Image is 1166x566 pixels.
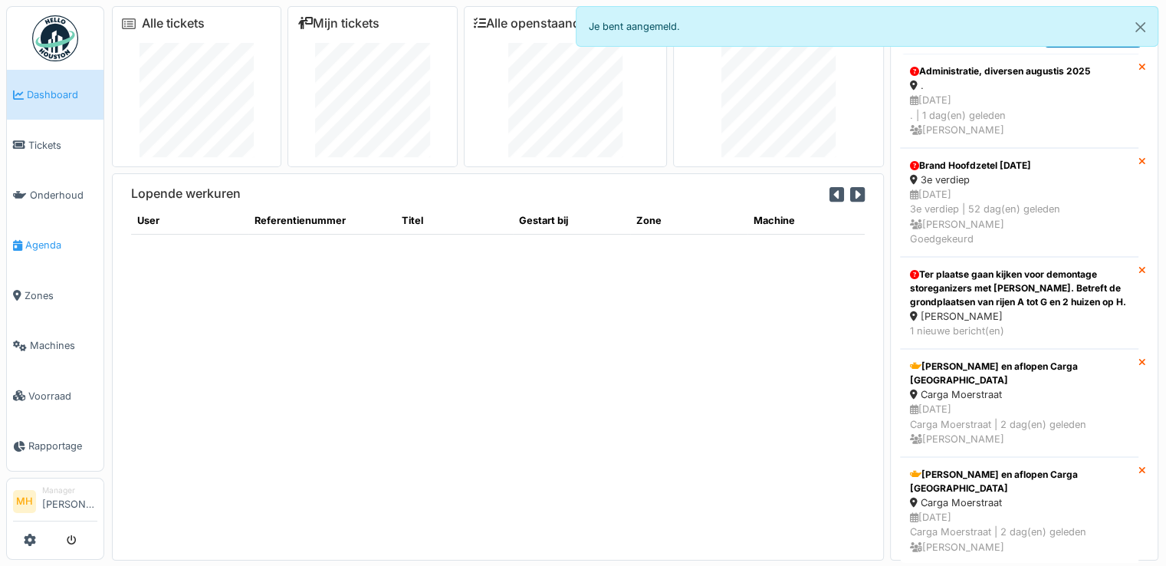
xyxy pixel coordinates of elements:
[910,173,1128,187] div: 3e verdiep
[131,186,241,201] h6: Lopende werkuren
[7,120,103,169] a: Tickets
[248,207,395,235] th: Referentienummer
[513,207,630,235] th: Gestart bij
[910,387,1128,402] div: Carga Moerstraat
[28,138,97,153] span: Tickets
[28,439,97,453] span: Rapportage
[32,15,78,61] img: Badge_color-CXgf-gQk.svg
[13,485,97,522] a: MH Manager[PERSON_NAME]
[7,421,103,471] a: Rapportage
[42,485,97,496] div: Manager
[7,370,103,420] a: Voorraad
[910,268,1128,309] div: Ter plaatse gaan kijken voor demontage storeganizers met [PERSON_NAME]. Betreft de grondplaatsen ...
[137,215,159,226] span: translation missing: nl.shared.user
[7,170,103,220] a: Onderhoud
[25,288,97,303] span: Zones
[910,309,1128,324] div: [PERSON_NAME]
[28,389,97,403] span: Voorraad
[910,510,1128,554] div: [DATE] Carga Moerstraat | 2 dag(en) geleden [PERSON_NAME]
[7,321,103,370] a: Machines
[747,207,865,235] th: Machine
[297,16,379,31] a: Mijn tickets
[7,220,103,270] a: Agenda
[13,490,36,513] li: MH
[900,54,1138,148] a: Administratie, diversen augustis 2025 . [DATE]. | 1 dag(en) geleden [PERSON_NAME]
[1123,7,1158,48] button: Close
[910,64,1128,78] div: Administratie, diversen augustis 2025
[7,271,103,321] a: Zones
[576,6,1159,47] div: Je bent aangemeld.
[630,207,747,235] th: Zone
[900,257,1138,349] a: Ter plaatse gaan kijken voor demontage storeganizers met [PERSON_NAME]. Betreft de grondplaatsen ...
[910,159,1128,173] div: Brand Hoofdzetel [DATE]
[910,324,1128,338] div: 1 nieuwe bericht(en)
[142,16,205,31] a: Alle tickets
[910,495,1128,510] div: Carga Moerstraat
[25,238,97,252] span: Agenda
[30,338,97,353] span: Machines
[910,360,1128,387] div: [PERSON_NAME] en aflopen Carga [GEOGRAPHIC_DATA]
[7,70,103,120] a: Dashboard
[900,457,1138,565] a: [PERSON_NAME] en aflopen Carga [GEOGRAPHIC_DATA] Carga Moerstraat [DATE]Carga Moerstraat | 2 dag(...
[900,349,1138,457] a: [PERSON_NAME] en aflopen Carga [GEOGRAPHIC_DATA] Carga Moerstraat [DATE]Carga Moerstraat | 2 dag(...
[42,485,97,518] li: [PERSON_NAME]
[910,78,1128,93] div: .
[910,402,1128,446] div: [DATE] Carga Moerstraat | 2 dag(en) geleden [PERSON_NAME]
[910,187,1128,246] div: [DATE] 3e verdiep | 52 dag(en) geleden [PERSON_NAME] Goedgekeurd
[474,16,622,31] a: Alle openstaande taken
[27,87,97,102] span: Dashboard
[30,188,97,202] span: Onderhoud
[900,148,1138,257] a: Brand Hoofdzetel [DATE] 3e verdiep [DATE]3e verdiep | 52 dag(en) geleden [PERSON_NAME]Goedgekeurd
[910,468,1128,495] div: [PERSON_NAME] en aflopen Carga [GEOGRAPHIC_DATA]
[910,93,1128,137] div: [DATE] . | 1 dag(en) geleden [PERSON_NAME]
[396,207,513,235] th: Titel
